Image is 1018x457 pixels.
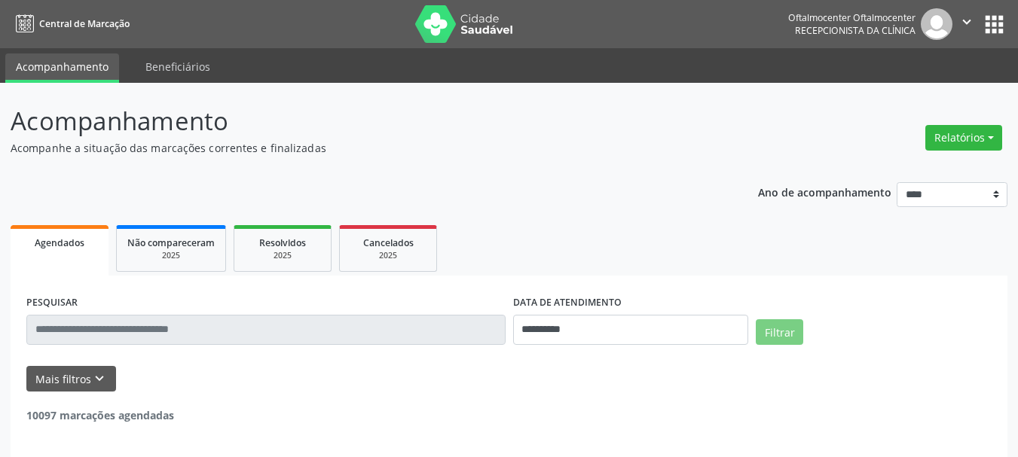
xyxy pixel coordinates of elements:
[26,366,116,392] button: Mais filtroskeyboard_arrow_down
[26,291,78,315] label: PESQUISAR
[91,370,108,387] i: keyboard_arrow_down
[513,291,622,315] label: DATA DE ATENDIMENTO
[127,236,215,249] span: Não compareceram
[26,408,174,422] strong: 10097 marcações agendadas
[127,250,215,261] div: 2025
[11,11,130,36] a: Central de Marcação
[952,8,981,40] button: 
[981,11,1007,38] button: apps
[135,53,221,80] a: Beneficiários
[925,125,1002,151] button: Relatórios
[245,250,320,261] div: 2025
[35,236,84,249] span: Agendados
[758,182,891,201] p: Ano de acompanhamento
[921,8,952,40] img: img
[958,14,975,30] i: 
[350,250,426,261] div: 2025
[39,17,130,30] span: Central de Marcação
[11,140,708,156] p: Acompanhe a situação das marcações correntes e finalizadas
[795,24,916,37] span: Recepcionista da clínica
[788,11,916,24] div: Oftalmocenter Oftalmocenter
[259,236,306,249] span: Resolvidos
[756,319,803,345] button: Filtrar
[11,102,708,140] p: Acompanhamento
[363,236,414,249] span: Cancelados
[5,53,119,83] a: Acompanhamento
